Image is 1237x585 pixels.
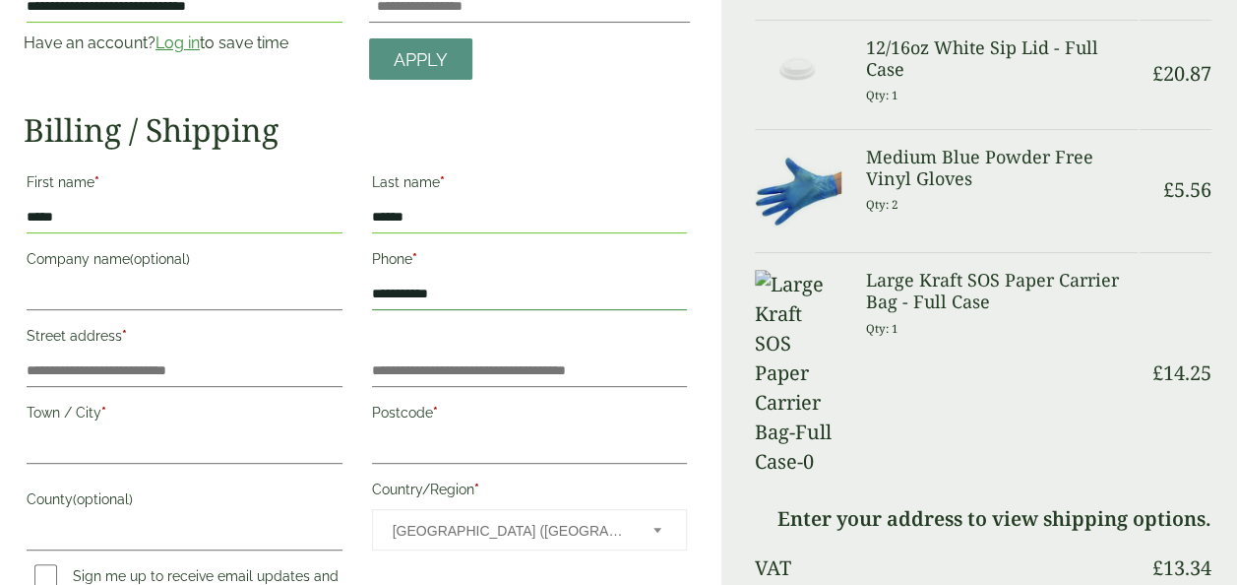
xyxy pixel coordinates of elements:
[865,88,897,102] small: Qty: 1
[24,32,345,55] p: Have an account? to save time
[1152,60,1163,87] span: £
[1152,359,1211,386] bdi: 14.25
[130,251,190,267] span: (optional)
[369,38,472,81] a: Apply
[1152,554,1211,581] bdi: 13.34
[865,147,1138,189] h3: Medium Blue Powder Free Vinyl Gloves
[865,197,897,212] small: Qty: 2
[433,405,438,421] abbr: required
[755,495,1211,543] td: Enter your address to view shipping options.
[27,245,342,279] label: Company name
[372,168,688,202] label: Last name
[412,251,417,267] abbr: required
[393,510,628,552] span: United Kingdom (UK)
[24,111,690,149] h2: Billing / Shipping
[101,405,106,421] abbr: required
[1163,176,1211,203] bdi: 5.56
[27,322,342,356] label: Street address
[1152,60,1211,87] bdi: 20.87
[1152,554,1163,581] span: £
[1152,359,1163,386] span: £
[155,33,200,52] a: Log in
[1163,176,1174,203] span: £
[27,486,342,519] label: County
[27,168,342,202] label: First name
[73,491,133,507] span: (optional)
[94,174,99,190] abbr: required
[394,49,448,71] span: Apply
[865,321,897,336] small: Qty: 1
[865,37,1138,80] h3: 12/16oz White Sip Lid - Full Case
[122,328,127,344] abbr: required
[372,399,688,432] label: Postcode
[27,399,342,432] label: Town / City
[865,270,1138,312] h3: Large Kraft SOS Paper Carrier Bag - Full Case
[474,482,479,497] abbr: required
[372,245,688,279] label: Phone
[372,509,688,551] span: Country/Region
[440,174,445,190] abbr: required
[755,270,841,477] img: Large Kraft SOS Paper Carrier Bag-Full Case-0
[372,476,688,509] label: Country/Region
